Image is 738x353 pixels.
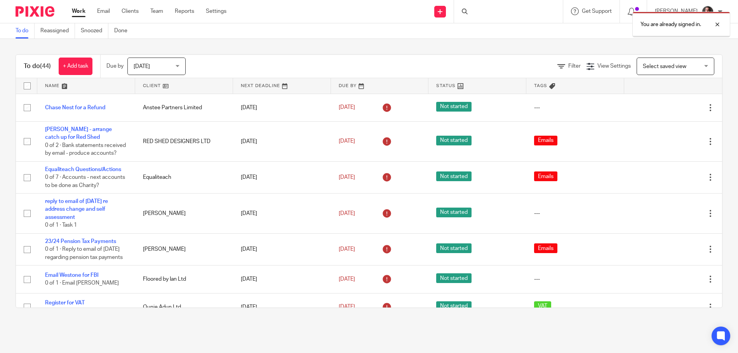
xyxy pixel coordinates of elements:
[45,127,112,140] a: [PERSON_NAME] - arrange catch up for Red Shed
[534,301,551,311] span: VAT
[16,23,35,38] a: To do
[568,63,581,69] span: Filter
[45,143,126,156] span: 0 of 2 · Bank statements received by email - produce accounts?
[135,266,233,293] td: Floored by Ian Ltd
[45,273,99,278] a: Email Westone for FBI
[135,121,233,161] td: RED SHED DESIGNERS LTD
[40,23,75,38] a: Reassigned
[97,7,110,15] a: Email
[641,21,701,28] p: You are already signed in.
[106,62,124,70] p: Due by
[233,293,331,321] td: [DATE]
[534,136,557,145] span: Emails
[233,266,331,293] td: [DATE]
[436,136,472,145] span: Not started
[45,239,116,244] a: 23/24 Pension Tax Payments
[72,7,85,15] a: Work
[534,210,616,217] div: ---
[24,62,51,70] h1: To do
[135,233,233,265] td: [PERSON_NAME]
[81,23,108,38] a: Snoozed
[135,194,233,234] td: [PERSON_NAME]
[45,300,85,306] a: Register for VAT
[339,139,355,144] span: [DATE]
[534,84,547,88] span: Tags
[339,175,355,180] span: [DATE]
[534,171,557,181] span: Emails
[339,246,355,252] span: [DATE]
[45,167,121,172] a: Equaliteach Questions/Actions
[534,243,557,253] span: Emails
[16,6,54,17] img: Pixie
[436,273,472,283] span: Not started
[40,63,51,69] span: (44)
[233,94,331,121] td: [DATE]
[436,301,472,311] span: Not started
[122,7,139,15] a: Clients
[233,194,331,234] td: [DATE]
[45,175,125,188] span: 0 of 7 · Accounts - next accounts to be done as Charity?
[135,94,233,121] td: Anstee Partners Limited
[643,64,686,69] span: Select saved view
[534,275,616,283] div: ---
[135,161,233,193] td: Equaliteach
[436,243,472,253] span: Not started
[339,105,355,110] span: [DATE]
[175,7,194,15] a: Reports
[134,64,150,69] span: [DATE]
[597,63,631,69] span: View Settings
[45,222,77,228] span: 0 of 1 · Task 1
[114,23,133,38] a: Done
[45,105,105,110] a: Chase Nest for a Refund
[534,104,616,112] div: ---
[59,58,92,75] a: + Add task
[233,121,331,161] td: [DATE]
[45,199,108,220] a: reply to email of [DATE] re address change and self assessment
[339,304,355,310] span: [DATE]
[150,7,163,15] a: Team
[339,211,355,216] span: [DATE]
[45,246,123,260] span: 0 of 1 · Reply to email of [DATE] regarding pension tax payments
[206,7,226,15] a: Settings
[436,208,472,217] span: Not started
[436,171,472,181] span: Not started
[45,281,119,286] span: 0 of 1 · Email [PERSON_NAME]
[233,233,331,265] td: [DATE]
[135,293,233,321] td: Ounje Adun Ltd
[339,276,355,282] span: [DATE]
[233,161,331,193] td: [DATE]
[436,102,472,112] span: Not started
[701,5,714,18] img: CP%20Headshot.jpeg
